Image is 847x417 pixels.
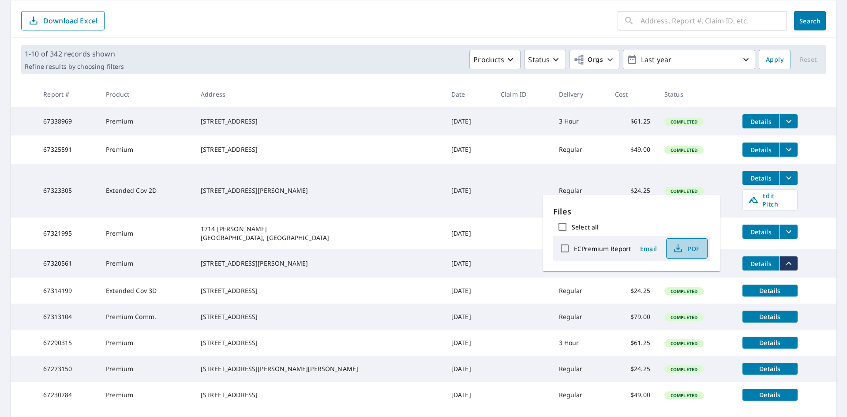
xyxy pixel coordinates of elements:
td: [DATE] [444,107,494,135]
div: [STREET_ADDRESS][PERSON_NAME][PERSON_NAME] [201,364,437,373]
span: Email [638,244,659,253]
p: Products [473,54,504,65]
td: Regular [552,135,608,164]
button: detailsBtn-67321995 [742,225,780,239]
button: Orgs [570,50,619,69]
div: [STREET_ADDRESS][PERSON_NAME] [201,259,437,268]
span: Details [748,391,792,399]
td: [DATE] [444,304,494,330]
button: detailsBtn-67230784 [742,389,798,401]
span: Search [801,17,819,25]
span: Details [748,117,774,126]
p: 1-10 of 342 records shown [25,49,124,59]
td: 67230784 [36,382,99,408]
span: Completed [665,366,703,372]
div: [STREET_ADDRESS] [201,117,437,126]
td: 67273150 [36,356,99,382]
button: PDF [666,238,708,259]
td: $79.00 [608,304,657,330]
div: [STREET_ADDRESS] [201,391,437,399]
th: Claim ID [494,81,552,107]
button: filesDropdownBtn-67321995 [780,225,798,239]
th: Date [444,81,494,107]
td: Premium [99,382,194,408]
p: Refine results by choosing filters [25,63,124,71]
button: Apply [759,50,791,69]
p: Status [528,54,550,65]
td: 67323305 [36,164,99,218]
span: Details [748,312,792,321]
th: Cost [608,81,657,107]
div: [STREET_ADDRESS] [201,145,437,154]
p: Last year [637,52,741,68]
td: Premium [99,330,194,356]
span: Details [748,174,774,182]
td: $24.25 [608,356,657,382]
span: Orgs [573,54,603,65]
span: Completed [665,188,703,194]
button: detailsBtn-67338969 [742,114,780,128]
span: Details [748,146,774,154]
td: Regular [552,356,608,382]
button: detailsBtn-67320561 [742,256,780,270]
span: Completed [665,147,703,153]
span: Details [748,364,792,373]
span: Completed [665,288,703,294]
span: Completed [665,119,703,125]
td: 67338969 [36,107,99,135]
td: 67325591 [36,135,99,164]
button: detailsBtn-67273150 [742,363,798,375]
td: 67320561 [36,249,99,278]
button: detailsBtn-67325591 [742,143,780,157]
th: Product [99,81,194,107]
td: [DATE] [444,135,494,164]
td: $49.00 [608,135,657,164]
td: $61.25 [608,330,657,356]
input: Address, Report #, Claim ID, etc. [641,8,787,33]
td: 67290315 [36,330,99,356]
td: [DATE] [444,382,494,408]
button: Last year [623,50,755,69]
button: detailsBtn-67323305 [742,171,780,185]
button: Products [469,50,521,69]
td: 67313104 [36,304,99,330]
label: ECPremium Report [574,244,631,253]
td: Extended Cov 3D [99,278,194,304]
span: Edit Pitch [748,192,792,208]
button: Search [794,11,826,30]
td: [DATE] [444,164,494,218]
span: Details [748,286,792,295]
td: [DATE] [444,356,494,382]
td: Premium [99,218,194,249]
a: Edit Pitch [742,189,798,210]
th: Status [657,81,735,107]
span: Details [748,338,792,347]
td: [DATE] [444,249,494,278]
td: 3 Hour [552,330,608,356]
div: [STREET_ADDRESS] [201,312,437,321]
td: 67321995 [36,218,99,249]
p: Download Excel [43,16,97,26]
div: [STREET_ADDRESS] [201,338,437,347]
td: [DATE] [444,330,494,356]
button: detailsBtn-67290315 [742,337,798,349]
button: filesDropdownBtn-67338969 [780,114,798,128]
th: Address [194,81,444,107]
span: Apply [766,54,783,65]
span: Completed [665,340,703,346]
div: [STREET_ADDRESS][PERSON_NAME] [201,186,437,195]
td: Premium [99,249,194,278]
div: 1714 [PERSON_NAME] [GEOGRAPHIC_DATA], [GEOGRAPHIC_DATA] [201,225,437,242]
td: Regular [552,278,608,304]
button: detailsBtn-67313104 [742,311,798,323]
td: Regular [552,164,608,218]
td: 67314199 [36,278,99,304]
span: Details [748,259,774,268]
td: [DATE] [444,278,494,304]
td: Premium Comm. [99,304,194,330]
button: Status [524,50,566,69]
td: Premium [99,107,194,135]
span: Completed [665,392,703,398]
td: $24.25 [608,164,657,218]
span: Details [748,228,774,236]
